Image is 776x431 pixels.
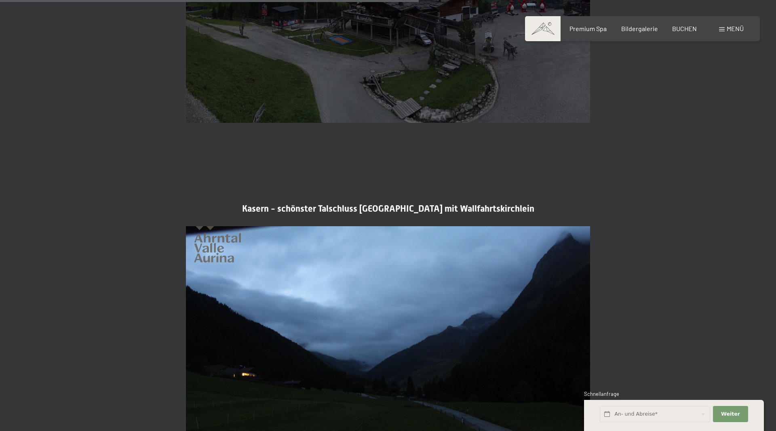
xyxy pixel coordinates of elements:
[584,391,619,397] span: Schnellanfrage
[672,25,697,32] a: BUCHEN
[621,25,658,32] a: Bildergalerie
[569,25,607,32] a: Premium Spa
[242,204,534,214] span: Kasern - schönster Talschluss [GEOGRAPHIC_DATA] mit Wallfahrtskirchlein
[713,406,748,423] button: Weiter
[721,410,740,418] span: Weiter
[727,25,744,32] span: Menü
